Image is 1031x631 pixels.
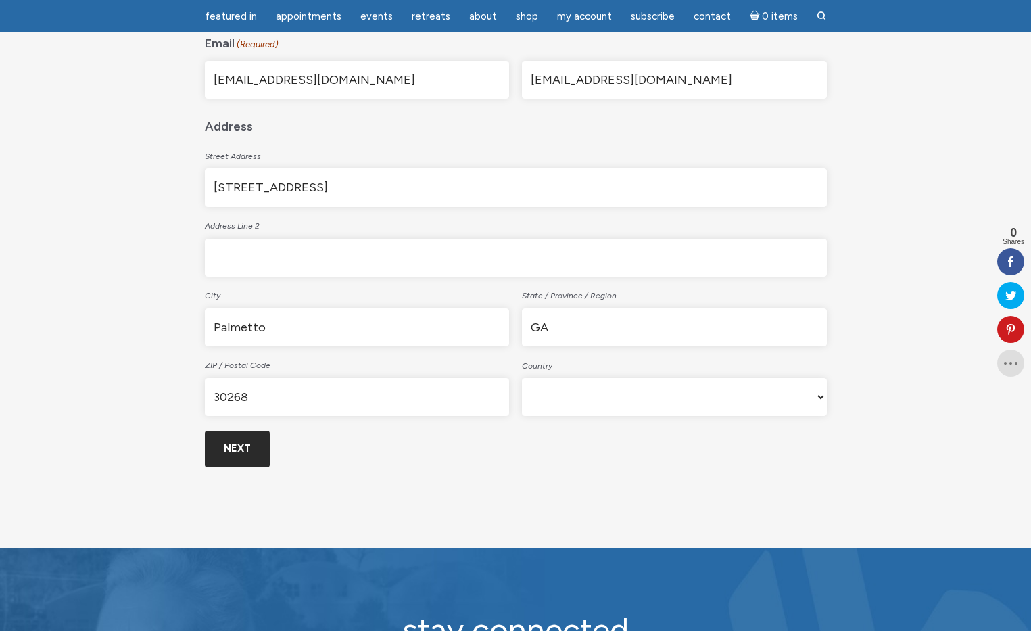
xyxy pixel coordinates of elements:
[205,61,510,99] input: Enter email
[205,212,827,237] label: Address Line 2
[268,3,350,30] a: Appointments
[205,143,827,167] label: Street Address
[742,2,807,30] a: Cart0 items
[404,3,458,30] a: Retreats
[205,110,827,137] legend: Address
[549,3,620,30] a: My Account
[205,10,257,22] span: featured in
[762,11,798,22] span: 0 items
[412,10,450,22] span: Retreats
[522,282,827,306] label: State / Province / Region
[631,10,675,22] span: Subscribe
[1003,227,1024,239] span: 0
[360,10,393,22] span: Events
[205,26,827,55] legend: Email
[516,10,538,22] span: Shop
[557,10,612,22] span: My Account
[1003,239,1024,246] span: Shares
[205,431,270,467] input: Next
[235,34,279,55] span: (Required)
[686,3,739,30] a: Contact
[522,61,827,99] input: Confirm email
[276,10,341,22] span: Appointments
[694,10,731,22] span: Contact
[205,352,510,376] label: ZIP / Postal Code
[469,10,497,22] span: About
[352,3,401,30] a: Events
[508,3,546,30] a: Shop
[522,352,827,377] label: Country
[461,3,505,30] a: About
[623,3,683,30] a: Subscribe
[750,10,763,22] i: Cart
[197,3,265,30] a: featured in
[205,282,510,306] label: City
